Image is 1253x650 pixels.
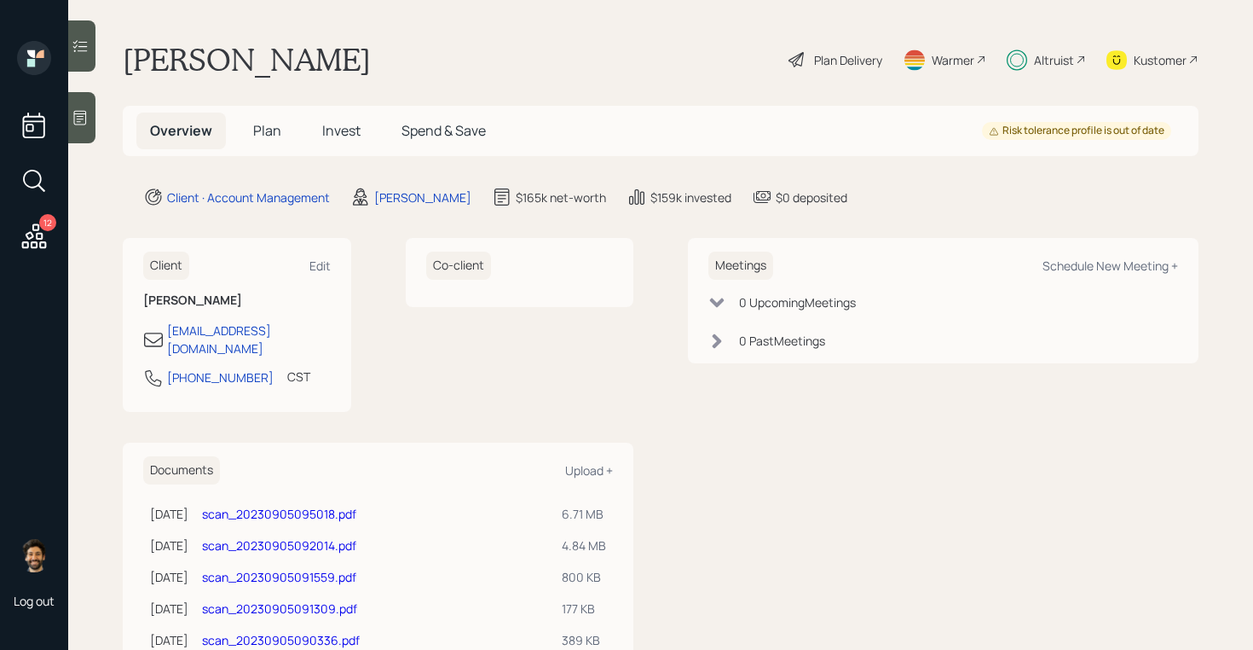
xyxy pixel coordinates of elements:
[287,368,310,386] div: CST
[708,252,773,280] h6: Meetings
[123,41,371,78] h1: [PERSON_NAME]
[401,121,486,140] span: Spend & Save
[309,258,331,274] div: Edit
[814,51,882,69] div: Plan Delivery
[516,189,606,206] div: $165k net-worth
[202,601,357,617] a: scan_20230905091309.pdf
[776,189,847,206] div: $0 deposited
[650,189,731,206] div: $159k invested
[167,189,330,206] div: Client · Account Management
[322,121,361,140] span: Invest
[562,568,606,586] div: 800 KB
[143,293,331,308] h6: [PERSON_NAME]
[989,124,1164,138] div: Risk tolerance profile is out of date
[426,252,491,280] h6: Co-client
[562,631,606,649] div: 389 KB
[150,537,188,554] div: [DATE]
[150,121,212,140] span: Overview
[39,214,56,231] div: 12
[14,593,55,609] div: Log out
[143,456,220,485] h6: Documents
[1134,51,1187,69] div: Kustomer
[253,121,281,140] span: Plan
[202,632,360,648] a: scan_20230905090336.pdf
[202,506,356,522] a: scan_20230905095018.pdf
[932,51,974,69] div: Warmer
[150,631,188,649] div: [DATE]
[1034,51,1074,69] div: Altruist
[562,537,606,554] div: 4.84 MB
[1042,258,1178,274] div: Schedule New Meeting +
[150,568,188,586] div: [DATE]
[739,332,825,350] div: 0 Past Meeting s
[562,600,606,618] div: 177 KB
[739,293,856,311] div: 0 Upcoming Meeting s
[167,369,274,386] div: [PHONE_NUMBER]
[202,569,356,585] a: scan_20230905091559.pdf
[562,505,606,523] div: 6.71 MB
[17,538,51,572] img: eric-schwartz-headshot.png
[143,252,189,280] h6: Client
[150,505,188,523] div: [DATE]
[167,322,331,357] div: [EMAIL_ADDRESS][DOMAIN_NAME]
[565,462,613,479] div: Upload +
[150,600,188,618] div: [DATE]
[202,537,356,554] a: scan_20230905092014.pdf
[374,189,471,206] div: [PERSON_NAME]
